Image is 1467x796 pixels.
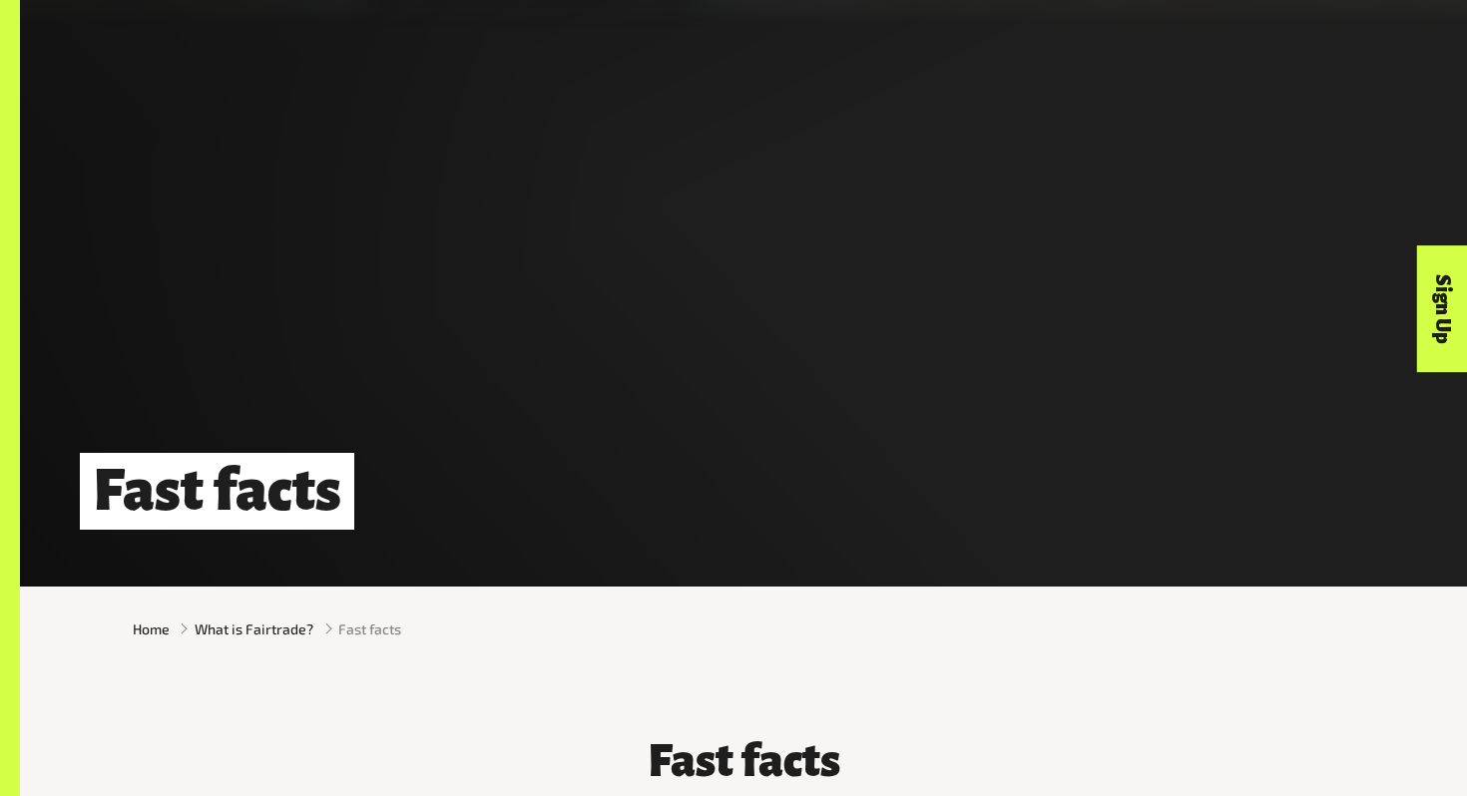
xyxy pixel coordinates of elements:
[133,618,170,639] a: Home
[80,453,354,530] h1: Fast facts
[195,618,313,639] a: What is Fairtrade?
[444,736,1043,786] h3: Fast facts
[338,618,401,639] span: Fast facts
